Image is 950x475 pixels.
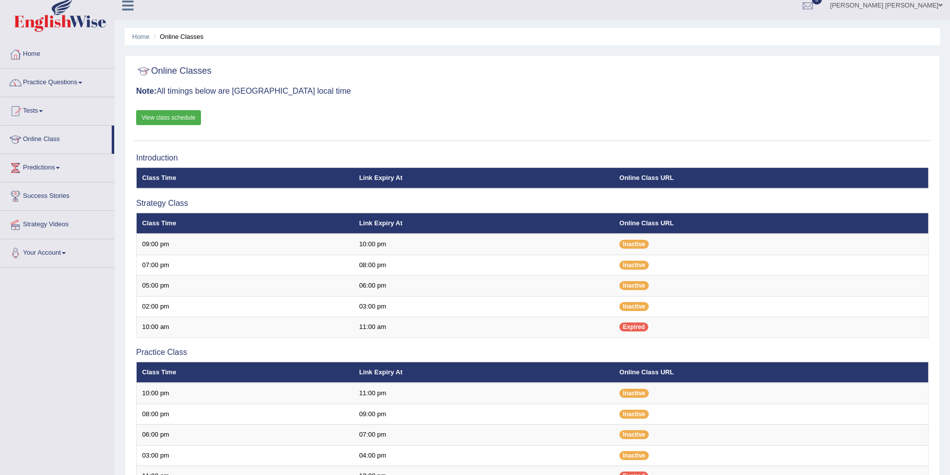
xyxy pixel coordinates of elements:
span: Inactive [619,302,649,311]
span: Inactive [619,410,649,419]
h2: Online Classes [136,64,211,79]
a: Your Account [0,239,114,264]
a: Practice Questions [0,69,114,94]
td: 06:00 pm [354,276,614,297]
span: Expired [619,322,648,331]
span: Inactive [619,261,649,270]
td: 10:00 pm [137,383,354,404]
b: Note: [136,87,157,95]
th: Class Time [137,362,354,383]
a: Tests [0,97,114,122]
td: 03:00 pm [137,445,354,466]
td: 11:00 pm [354,383,614,404]
a: Predictions [0,154,114,179]
a: Strategy Videos [0,211,114,236]
th: Class Time [137,213,354,234]
th: Online Class URL [614,362,928,383]
h3: Practice Class [136,348,929,357]
td: 06:00 pm [137,425,354,446]
a: Online Class [0,126,112,151]
a: Home [0,40,114,65]
td: 09:00 pm [137,234,354,255]
h3: Introduction [136,154,929,162]
td: 05:00 pm [137,276,354,297]
td: 04:00 pm [354,445,614,466]
th: Link Expiry At [354,362,614,383]
td: 11:00 am [354,317,614,338]
th: Online Class URL [614,213,928,234]
a: Home [132,33,150,40]
span: Inactive [619,430,649,439]
td: 07:00 pm [137,255,354,276]
td: 10:00 am [137,317,354,338]
span: Inactive [619,451,649,460]
td: 08:00 pm [137,404,354,425]
td: 10:00 pm [354,234,614,255]
a: Success Stories [0,182,114,207]
span: Inactive [619,281,649,290]
a: View class schedule [136,110,201,125]
th: Class Time [137,167,354,188]
td: 09:00 pm [354,404,614,425]
td: 02:00 pm [137,296,354,317]
span: Inactive [619,240,649,249]
td: 03:00 pm [354,296,614,317]
li: Online Classes [151,32,203,41]
td: 07:00 pm [354,425,614,446]
th: Link Expiry At [354,167,614,188]
h3: Strategy Class [136,199,929,208]
h3: All timings below are [GEOGRAPHIC_DATA] local time [136,87,929,96]
span: Inactive [619,389,649,398]
th: Link Expiry At [354,213,614,234]
td: 08:00 pm [354,255,614,276]
th: Online Class URL [614,167,928,188]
